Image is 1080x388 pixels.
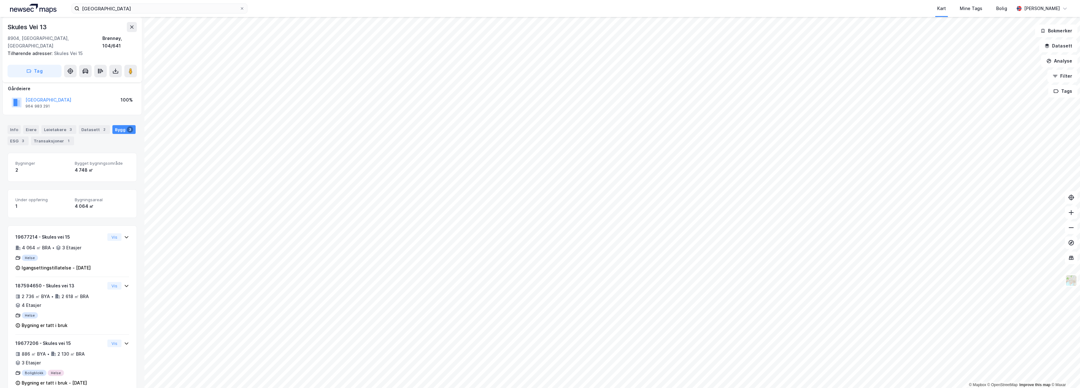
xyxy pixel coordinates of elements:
[1047,70,1077,82] button: Filter
[15,161,70,166] span: Bygninger
[15,166,70,174] div: 2
[23,125,39,134] div: Eiere
[121,96,133,104] div: 100%
[1065,274,1077,286] img: Z
[75,202,129,210] div: 4 064 ㎡
[15,340,105,347] div: 19677206 - Skules vei 15
[57,350,85,358] div: 2 130 ㎡ BRA
[67,126,74,133] div: 3
[22,264,91,272] div: Igangsettingstillatelse - [DATE]
[15,233,105,241] div: 19677214 - Skules vei 15
[8,51,54,56] span: Tilhørende adresser:
[102,35,137,50] div: Brønnøy, 104/641
[8,50,132,57] div: Skules Vei 15
[52,245,55,250] div: •
[937,5,946,12] div: Kart
[31,136,74,145] div: Transaksjoner
[960,5,982,12] div: Mine Tags
[1039,40,1077,52] button: Datasett
[75,197,129,202] span: Bygningsareal
[1049,358,1080,388] iframe: Chat Widget
[996,5,1007,12] div: Bolig
[107,340,121,347] button: Vis
[8,136,29,145] div: ESG
[79,125,110,134] div: Datasett
[22,322,67,329] div: Bygning er tatt i bruk
[8,125,21,134] div: Info
[1041,55,1077,67] button: Analyse
[25,104,50,109] div: 964 983 291
[51,294,54,299] div: •
[101,126,107,133] div: 2
[987,383,1018,387] a: OpenStreetMap
[1024,5,1060,12] div: [PERSON_NAME]
[79,4,240,13] input: Søk på adresse, matrikkel, gårdeiere, leietakere eller personer
[8,85,137,92] div: Gårdeiere
[75,161,129,166] span: Bygget bygningsområde
[20,138,26,144] div: 3
[107,233,121,241] button: Vis
[1035,25,1077,37] button: Bokmerker
[65,138,72,144] div: 1
[22,293,50,300] div: 2 736 ㎡ BYA
[41,125,76,134] div: Leietakere
[62,244,81,252] div: 3 Etasjer
[22,379,87,387] div: Bygning er tatt i bruk - [DATE]
[15,202,70,210] div: 1
[8,35,102,50] div: 8904, [GEOGRAPHIC_DATA], [GEOGRAPHIC_DATA]
[15,197,70,202] span: Under oppføring
[22,302,41,309] div: 4 Etasjer
[15,282,105,290] div: 187594650 - Skules vei 13
[127,126,133,133] div: 3
[75,166,129,174] div: 4 748 ㎡
[969,383,986,387] a: Mapbox
[8,65,62,77] button: Tag
[107,282,121,290] button: Vis
[22,359,41,367] div: 3 Etasjer
[1019,383,1050,387] a: Improve this map
[47,352,50,357] div: •
[1049,358,1080,388] div: Kontrollprogram for chat
[1048,85,1077,97] button: Tags
[62,293,89,300] div: 2 618 ㎡ BRA
[22,350,46,358] div: 886 ㎡ BYA
[10,4,57,13] img: logo.a4113a55bc3d86da70a041830d287a7e.svg
[22,244,51,252] div: 4 064 ㎡ BRA
[8,22,48,32] div: Skules Vei 13
[112,125,136,134] div: Bygg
